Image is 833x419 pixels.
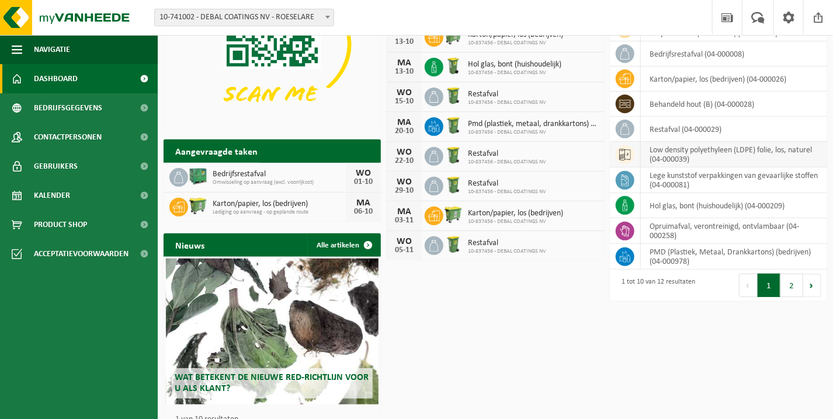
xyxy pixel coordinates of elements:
td: karton/papier, los (bedrijven) (04-000026) [641,67,827,92]
img: WB-0660-HPE-GN-50 [443,205,463,225]
span: 10-837456 - DEBAL COATINGS NV [468,40,563,47]
span: Dashboard [34,64,78,93]
div: MA [393,58,416,68]
td: opruimafval, verontreinigd, ontvlambaar (04-000258) [641,218,827,244]
span: 10-837456 - DEBAL COATINGS NV [468,159,546,166]
div: 13-10 [393,68,416,76]
img: WB-0240-HPE-GN-50 [443,116,463,135]
span: Navigatie [34,35,70,64]
img: WB-0140-HPE-GN-50 [443,56,463,76]
span: Pmd (plastiek, metaal, drankkartons) (bedrijven) [468,120,598,129]
button: Next [803,274,821,297]
span: 10-837456 - DEBAL COATINGS NV [468,218,563,225]
td: low density polyethyleen (LDPE) folie, los, naturel (04-000039) [641,142,827,167]
div: 20-10 [393,127,416,135]
span: Lediging op aanvraag - op geplande route [213,209,346,216]
div: 13-10 [393,38,416,46]
td: lege kunststof verpakkingen van gevaarlijke stoffen (04-000081) [641,167,827,193]
span: Karton/papier, los (bedrijven) [468,209,563,218]
td: PMD (Plastiek, Metaal, Drankkartons) (bedrijven) (04-000978) [641,244,827,270]
button: Previous [739,274,758,297]
span: Wat betekent de nieuwe RED-richtlijn voor u als klant? [175,373,369,393]
img: WB-0660-HPE-GN-50 [443,26,463,46]
div: 03-11 [393,217,416,225]
td: restafval (04-000029) [641,117,827,142]
div: WO [393,237,416,246]
td: bedrijfsrestafval (04-000008) [641,41,827,67]
div: 01-10 [352,178,375,186]
h2: Aangevraagde taken [164,139,269,162]
div: WO [393,177,416,187]
div: 1 tot 10 van 12 resultaten [616,273,695,298]
div: WO [393,88,416,97]
span: 10-741002 - DEBAL COATINGS NV - ROESELARE [154,9,334,26]
span: 10-837456 - DEBAL COATINGS NV [468,188,546,195]
span: Hol glas, bont (huishoudelijk) [468,60,561,69]
a: Alle artikelen [307,233,380,257]
img: WB-0660-HPE-GN-50 [188,196,208,216]
span: 10-837456 - DEBAL COATINGS NV [468,69,561,76]
span: 10-837456 - DEBAL COATINGS NV [468,248,546,255]
td: behandeld hout (B) (04-000028) [641,92,827,117]
img: WB-0240-HPE-GN-50 [443,86,463,106]
span: 10-837456 - DEBAL COATINGS NV [468,99,546,106]
div: MA [352,198,375,208]
img: PB-HB-1400-HPE-GN-01 [188,166,208,186]
span: 10-837456 - DEBAL COATINGS NV [468,129,598,136]
span: Restafval [468,90,546,99]
div: WO [393,148,416,157]
span: Restafval [468,179,546,188]
span: Contactpersonen [34,123,102,152]
span: Bedrijfsgegevens [34,93,102,123]
button: 2 [780,274,803,297]
div: MA [393,207,416,217]
div: 05-11 [393,246,416,254]
img: WB-0240-HPE-GN-50 [443,235,463,254]
a: Wat betekent de nieuwe RED-richtlijn voor u als klant? [166,259,379,404]
span: Product Shop [34,210,87,239]
span: Kalender [34,181,70,210]
div: 06-10 [352,208,375,216]
span: Bedrijfsrestafval [213,170,346,179]
span: Gebruikers [34,152,78,181]
span: Omwisseling op aanvraag (excl. voorrijkost) [213,179,346,186]
button: 1 [758,274,780,297]
div: 15-10 [393,97,416,106]
img: WB-0240-HPE-GN-50 [443,175,463,195]
span: Karton/papier, los (bedrijven) [213,200,346,209]
span: Restafval [468,149,546,159]
span: Restafval [468,239,546,248]
div: MA [393,118,416,127]
div: WO [352,169,375,178]
h2: Nieuws [164,233,216,256]
div: 29-10 [393,187,416,195]
span: 10-741002 - DEBAL COATINGS NV - ROESELARE [155,9,334,26]
img: WB-0240-HPE-GN-50 [443,145,463,165]
span: Acceptatievoorwaarden [34,239,129,268]
td: hol glas, bont (huishoudelijk) (04-000209) [641,193,827,218]
div: 22-10 [393,157,416,165]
